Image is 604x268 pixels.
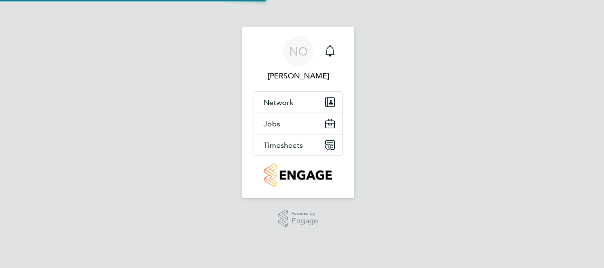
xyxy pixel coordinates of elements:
button: Network [254,92,342,113]
button: Jobs [254,113,342,134]
span: Network [264,98,293,107]
img: countryside-properties-logo-retina.png [264,163,331,187]
span: Nick O'Shea [254,70,343,82]
a: Powered byEngage [278,210,319,228]
span: Jobs [264,119,280,128]
span: Timesheets [264,141,303,150]
a: NO[PERSON_NAME] [254,36,343,82]
nav: Main navigation [242,27,354,198]
span: Engage [292,217,318,225]
a: Go to home page [254,163,343,187]
span: Powered by [292,210,318,218]
span: NO [289,45,308,57]
button: Timesheets [254,134,342,155]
